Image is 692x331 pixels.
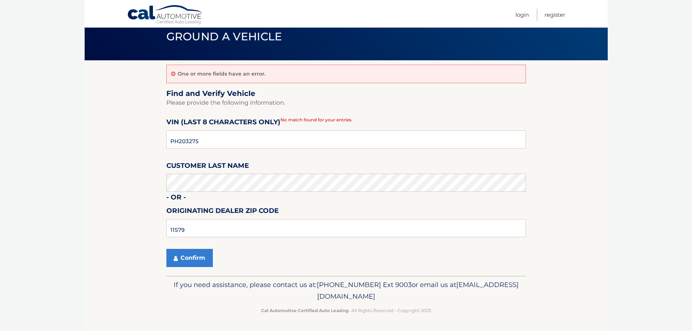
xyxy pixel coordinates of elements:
span: Ground a Vehicle [166,30,282,43]
p: - All Rights Reserved - Copyright 2025 [171,307,521,314]
strong: Cal Automotive Certified Auto Leasing [261,308,348,313]
span: [EMAIL_ADDRESS][DOMAIN_NAME] [317,280,519,300]
a: Register [545,9,565,21]
label: Originating Dealer Zip Code [166,205,279,219]
h2: Find and Verify Vehicle [166,89,526,98]
button: Confirm [166,249,213,267]
label: - or - [166,192,186,205]
p: One or more fields have an error. [178,70,266,77]
label: VIN (last 8 characters only) [166,117,280,130]
span: No match found for your entries. [280,117,352,122]
p: Please provide the following information. [166,98,526,108]
p: If you need assistance, please contact us at: or email us at [171,279,521,302]
label: Customer Last Name [166,160,249,174]
a: Login [515,9,529,21]
a: Cal Automotive [127,5,203,26]
span: [PHONE_NUMBER] Ext 9003 [317,280,412,289]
